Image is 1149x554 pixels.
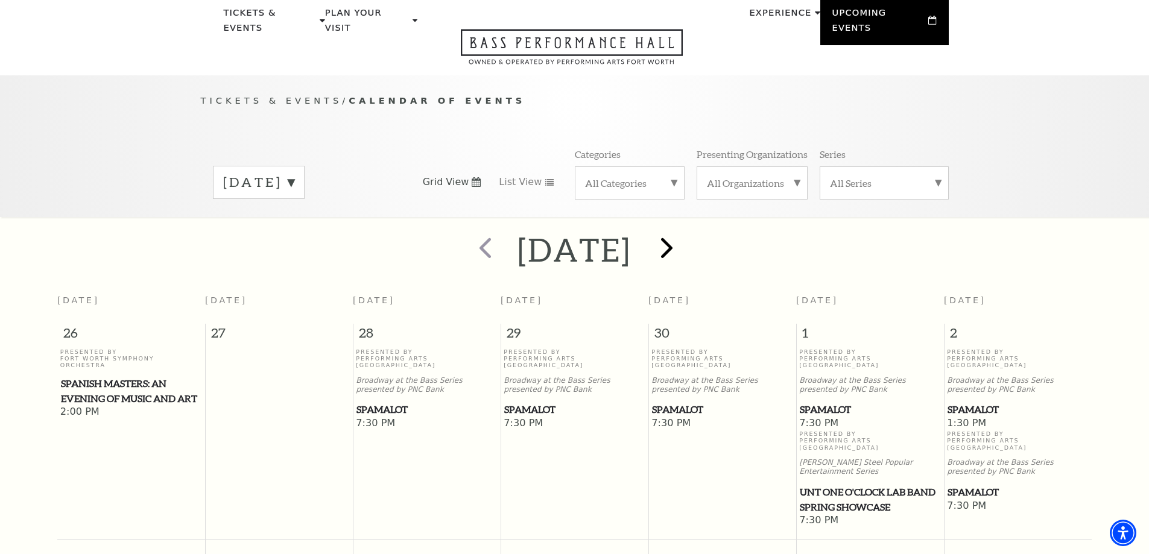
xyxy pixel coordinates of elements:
p: Presented By Performing Arts [GEOGRAPHIC_DATA] [356,348,498,369]
span: 7:30 PM [356,417,498,430]
a: Spamalot [356,402,498,417]
span: Spamalot [356,402,497,417]
span: [DATE] [205,295,247,305]
p: Broadway at the Bass Series presented by PNC Bank [356,376,498,394]
span: [DATE] [57,295,100,305]
span: 2:00 PM [60,406,202,419]
span: 27 [206,324,353,348]
span: 7:30 PM [799,417,941,430]
p: Presented By Fort Worth Symphony Orchestra [60,348,202,369]
label: All Series [830,177,939,189]
a: Spanish Masters: An Evening of Music and Art [60,376,202,406]
a: Spamalot [799,402,941,417]
a: Spamalot [947,485,1089,500]
p: Presented By Performing Arts [GEOGRAPHIC_DATA] [799,348,941,369]
span: [DATE] [353,295,395,305]
span: Spamalot [948,402,1088,417]
a: Spamalot [504,402,645,417]
span: [DATE] [501,295,543,305]
span: 1:30 PM [947,417,1089,430]
span: 7:30 PM [947,500,1089,513]
span: 30 [649,324,796,348]
p: Presented By Performing Arts [GEOGRAPHIC_DATA] [947,348,1089,369]
span: Grid View [423,175,469,189]
button: prev [462,228,506,271]
p: Broadway at the Bass Series presented by PNC Bank [651,376,793,394]
span: [DATE] [796,295,838,305]
label: All Organizations [707,177,797,189]
p: Broadway at the Bass Series presented by PNC Bank [504,376,645,394]
a: Spamalot [651,402,793,417]
span: 7:30 PM [799,514,941,527]
label: [DATE] [223,173,294,192]
span: 29 [501,324,648,348]
span: UNT One O'Clock Lab Band Spring Showcase [800,485,940,514]
span: [DATE] [944,295,986,305]
p: Presented By Performing Arts [GEOGRAPHIC_DATA] [651,348,793,369]
span: Spamalot [652,402,793,417]
div: Accessibility Menu [1110,520,1136,546]
span: 28 [353,324,501,348]
span: Spamalot [800,402,940,417]
button: next [643,228,687,271]
span: Spamalot [948,485,1088,500]
p: Presenting Organizations [697,148,808,160]
span: 7:30 PM [651,417,793,430]
p: Presented By Performing Arts [GEOGRAPHIC_DATA] [799,430,941,451]
p: Broadway at the Bass Series presented by PNC Bank [799,376,941,394]
span: Tickets & Events [201,95,343,105]
p: Presented By Performing Arts [GEOGRAPHIC_DATA] [504,348,645,369]
label: All Categories [585,177,674,189]
p: Experience [749,5,811,27]
span: 1 [797,324,944,348]
a: UNT One O'Clock Lab Band Spring Showcase [799,485,941,514]
span: 2 [945,324,1092,348]
p: Series [820,148,846,160]
p: Presented By Performing Arts [GEOGRAPHIC_DATA] [947,430,1089,451]
p: Upcoming Events [832,5,926,42]
p: Categories [575,148,621,160]
span: Spanish Masters: An Evening of Music and Art [61,376,201,406]
p: / [201,93,949,109]
p: [PERSON_NAME] Steel Popular Entertainment Series [799,458,941,476]
span: 7:30 PM [504,417,645,430]
p: Broadway at the Bass Series presented by PNC Bank [947,376,1089,394]
h2: [DATE] [518,230,631,269]
span: [DATE] [648,295,691,305]
p: Tickets & Events [224,5,317,42]
a: Spamalot [947,402,1089,417]
p: Broadway at the Bass Series presented by PNC Bank [947,458,1089,476]
span: Calendar of Events [349,95,525,105]
p: Plan Your Visit [325,5,410,42]
span: List View [499,175,542,189]
span: 26 [57,324,205,348]
a: Open this option [417,29,726,75]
